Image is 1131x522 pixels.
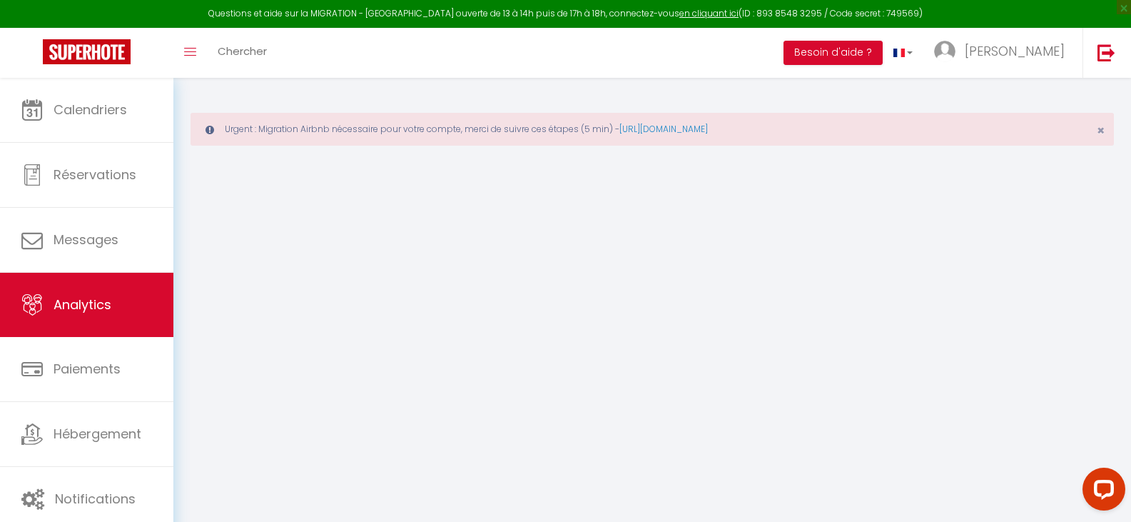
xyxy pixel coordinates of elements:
[43,39,131,64] img: Super Booking
[783,41,883,65] button: Besoin d'aide ?
[619,123,708,135] a: [URL][DOMAIN_NAME]
[54,425,141,443] span: Hébergement
[1097,121,1105,139] span: ×
[54,166,136,184] span: Réservations
[1071,462,1131,522] iframe: LiveChat chat widget
[934,41,955,62] img: ...
[207,28,278,78] a: Chercher
[54,101,127,119] span: Calendriers
[1097,124,1105,137] button: Close
[54,296,111,313] span: Analytics
[965,42,1065,60] span: [PERSON_NAME]
[923,28,1082,78] a: ... [PERSON_NAME]
[679,7,739,19] a: en cliquant ici
[1097,44,1115,61] img: logout
[218,44,267,59] span: Chercher
[55,490,136,508] span: Notifications
[54,360,121,378] span: Paiements
[54,231,118,249] span: Messages
[191,113,1114,146] div: Urgent : Migration Airbnb nécessaire pour votre compte, merci de suivre ces étapes (5 min) -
